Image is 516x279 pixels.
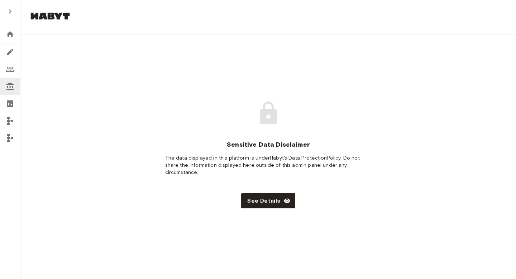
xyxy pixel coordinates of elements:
span: The data displayed in this platform is under Policy. Do not share the information displayed here ... [165,155,372,176]
span: See Details [247,197,280,205]
span: Sensitive Data Disclaimer [227,140,310,149]
button: See Details [241,193,295,208]
a: Habyt's Data Protection [270,155,327,161]
img: Habyt [29,13,72,20]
